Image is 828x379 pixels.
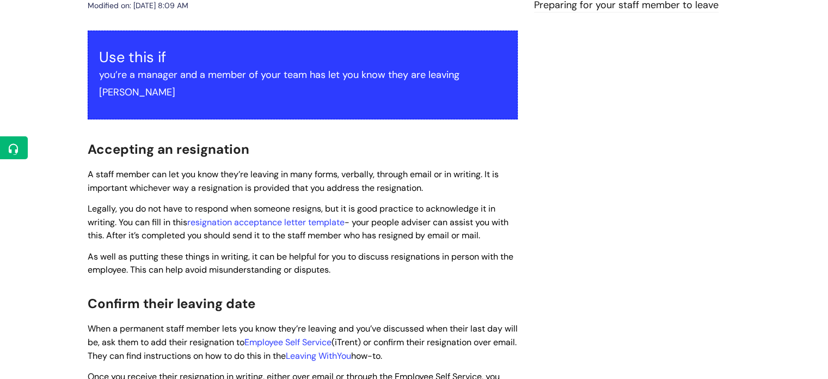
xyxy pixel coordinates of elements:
p: you’re a manager and a member of your team has let you know they are leaving [PERSON_NAME] [99,66,506,101]
span: A staff member can let you know they’re leaving in many forms, verbally, through email or in writ... [88,169,499,194]
a: resignation acceptance letter template [187,216,345,228]
span: Accepting an resignation [88,141,249,158]
span: As well as putting these things in writing, it can be helpful for you to discuss resignations in ... [88,251,513,276]
h3: Use this if [99,49,506,66]
a: Employee Self Service [244,336,332,348]
span: Confirm their leaving date [88,295,255,312]
span: Legally, you do not have to respond when someone resigns, but it is good practice to acknowledge ... [88,203,508,242]
span: When a permanent staff member lets you know they’re leaving and you’ve discussed when their last ... [88,323,518,362]
a: Leaving WithYou [286,350,351,362]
